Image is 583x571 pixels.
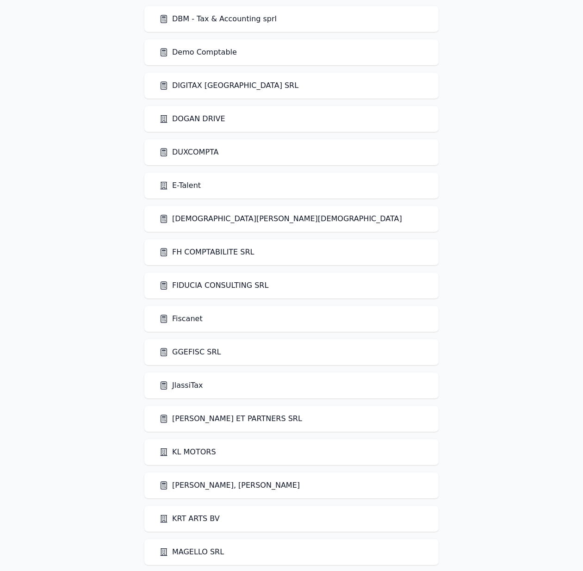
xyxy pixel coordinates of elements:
a: JlassiTax [159,380,203,391]
a: FH COMPTABILITE SRL [159,247,254,258]
a: DBM - Tax & Accounting sprl [159,13,277,25]
a: [PERSON_NAME] ET PARTNERS SRL [159,413,302,424]
a: KL MOTORS [159,447,216,458]
a: FIDUCIA CONSULTING SRL [159,280,268,291]
a: [DEMOGRAPHIC_DATA][PERSON_NAME][DEMOGRAPHIC_DATA] [159,213,402,224]
a: Fiscanet [159,313,203,324]
a: DUXCOMPTA [159,147,219,158]
a: DIGITAX [GEOGRAPHIC_DATA] SRL [159,80,298,91]
a: MAGELLO SRL [159,546,224,558]
a: KRT ARTS BV [159,513,220,524]
a: GGEFISC SRL [159,347,221,358]
a: Demo Comptable [159,47,237,58]
a: E-Talent [159,180,201,191]
a: [PERSON_NAME], [PERSON_NAME] [159,480,300,491]
a: DOGAN DRIVE [159,113,225,124]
